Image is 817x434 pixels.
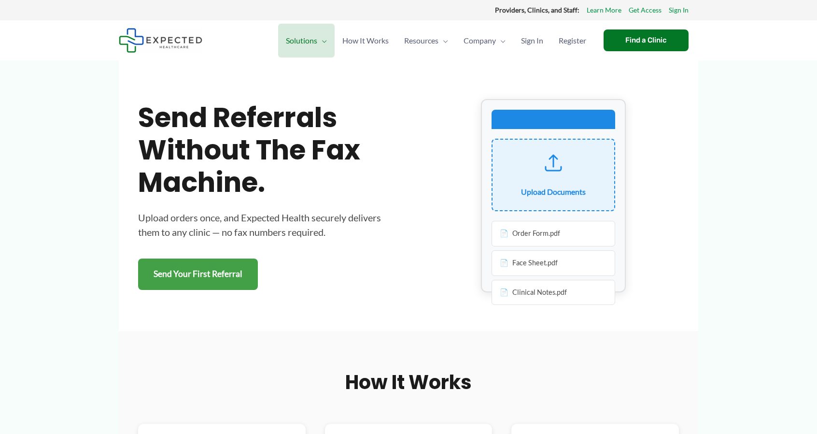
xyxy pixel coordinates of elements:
[438,24,448,58] span: Menu Toggle
[551,24,594,58] a: Register
[496,24,506,58] span: Menu Toggle
[492,250,615,276] div: Face Sheet.pdf
[604,29,689,51] a: Find a Clinic
[342,24,389,58] span: How It Works
[513,24,551,58] a: Sign In
[669,4,689,16] a: Sign In
[521,185,586,199] div: Upload Documents
[278,24,594,58] nav: Primary Site Navigation
[629,4,662,16] a: Get Access
[495,6,579,14] strong: Providers, Clinics, and Staff:
[559,24,586,58] span: Register
[464,24,496,58] span: Company
[396,24,456,58] a: ResourcesMenu Toggle
[138,210,389,239] p: Upload orders once, and Expected Health securely delivers them to any clinic — no fax numbers req...
[119,28,202,53] img: Expected Healthcare Logo - side, dark font, small
[286,24,317,58] span: Solutions
[317,24,327,58] span: Menu Toggle
[138,259,258,290] a: Send Your First Referral
[456,24,513,58] a: CompanyMenu Toggle
[492,280,615,305] div: Clinical Notes.pdf
[404,24,438,58] span: Resources
[492,221,615,246] div: Order Form.pdf
[138,370,679,395] h2: How It Works
[335,24,396,58] a: How It Works
[521,24,543,58] span: Sign In
[278,24,335,58] a: SolutionsMenu Toggle
[587,4,621,16] a: Learn More
[138,101,389,199] h1: Send referrals without the fax machine.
